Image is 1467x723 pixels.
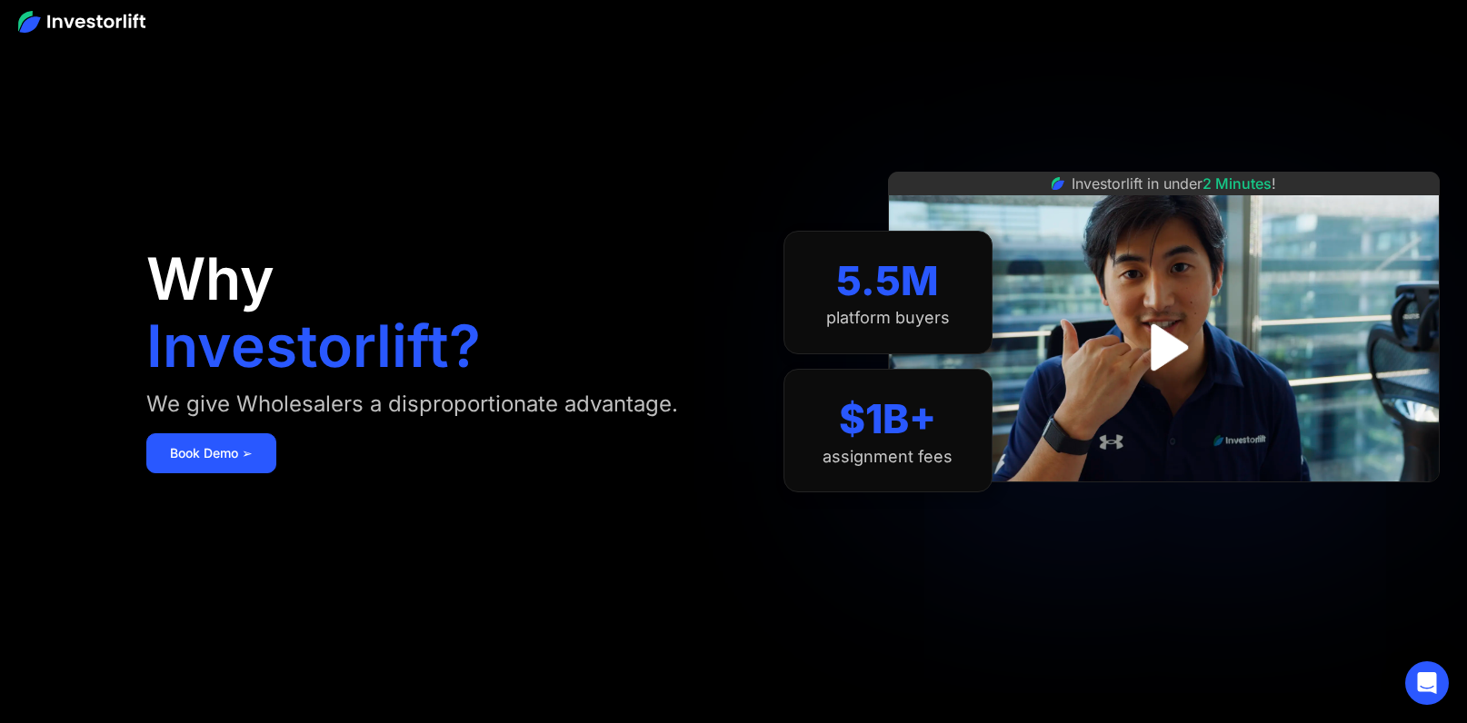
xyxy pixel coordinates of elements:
a: Book Demo ➢ [146,433,276,473]
div: We give Wholesalers a disproportionate advantage. [146,390,678,419]
span: 2 Minutes [1203,174,1272,193]
div: assignment fees [823,447,953,467]
h1: Investorlift? [146,317,481,375]
div: 5.5M [836,257,939,305]
div: Investorlift in under ! [1072,173,1276,194]
div: platform buyers [826,308,950,328]
iframe: Customer reviews powered by Trustpilot [1027,491,1300,513]
a: open lightbox [1123,307,1204,388]
div: $1B+ [839,395,936,443]
h1: Why [146,250,274,308]
div: Open Intercom Messenger [1405,661,1449,705]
